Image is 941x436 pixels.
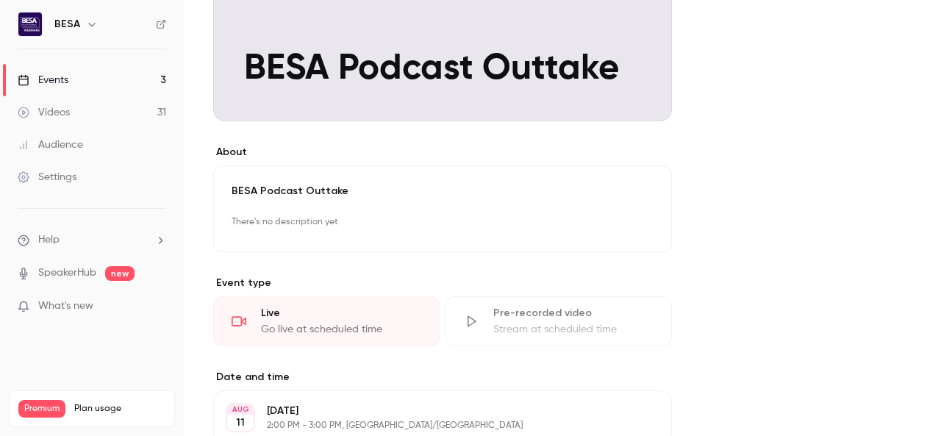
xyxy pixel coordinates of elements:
div: Events [18,73,68,87]
label: Date and time [213,370,672,385]
label: About [213,145,672,160]
p: 11 [236,415,245,430]
p: 2:00 PM - 3:00 PM, [GEOGRAPHIC_DATA]/[GEOGRAPHIC_DATA] [267,420,594,432]
span: new [105,266,135,281]
li: help-dropdown-opener [18,232,166,248]
div: Pre-recorded video [493,306,654,321]
p: [DATE] [267,404,594,418]
p: / 300 [133,418,165,431]
div: Go live at scheduled time [261,322,421,337]
button: BESA Podcast Outtake [631,80,660,110]
span: 38 [133,420,143,429]
div: AUG [227,404,254,415]
p: There's no description yet [232,210,654,234]
p: Event type [213,276,672,290]
span: Premium [18,400,65,418]
div: Live [261,306,421,321]
span: Help [38,232,60,248]
h6: BESA [54,17,80,32]
p: Videos [18,418,46,431]
iframe: Noticeable Trigger [149,300,166,313]
span: Plan usage [74,403,165,415]
div: Audience [18,137,83,152]
div: LiveGo live at scheduled time [213,296,440,346]
div: Videos [18,105,70,120]
span: What's new [38,299,93,314]
div: Stream at scheduled time [493,322,654,337]
div: Settings [18,170,76,185]
a: SpeakerHub [38,265,96,281]
img: BESA [18,12,42,36]
div: Pre-recorded videoStream at scheduled time [446,296,672,346]
p: BESA Podcast Outtake [232,184,654,199]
